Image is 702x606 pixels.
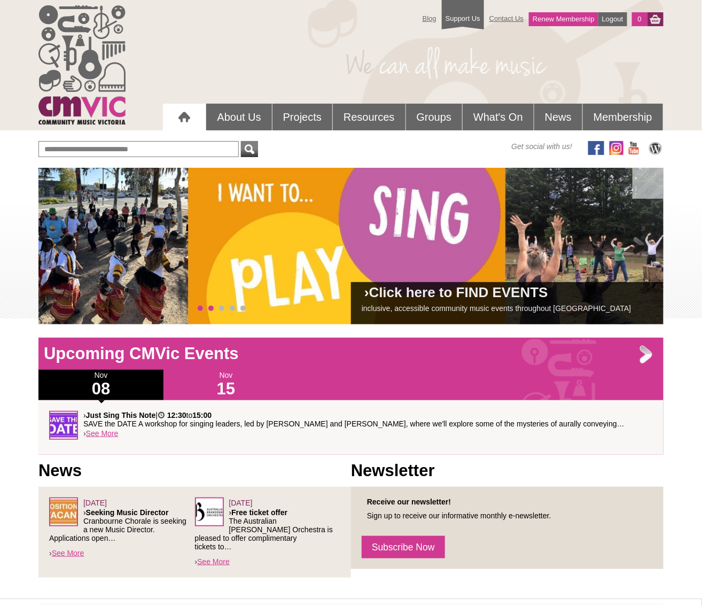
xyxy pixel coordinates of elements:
[272,104,332,130] a: Projects
[417,9,442,28] a: Blog
[38,5,126,125] img: cmvic_logo.png
[83,499,107,507] span: [DATE]
[610,141,623,155] img: icon-instagram.png
[351,460,664,481] h1: Newsletter
[362,536,445,558] a: Subscribe Now
[49,411,653,444] div: ›
[49,411,78,440] img: GENERIC-Save-the-Date.jpg
[38,370,163,400] div: Nov
[86,411,156,419] strong: Just Sing This Note
[362,511,653,520] p: Sign up to receive our informative monthly e-newsletter.
[583,104,663,130] a: Membership
[49,508,195,542] p: › Cranbourne Chorale is seeking a new Music Director. Applications open…
[362,288,653,303] h2: ›
[206,104,271,130] a: About Us
[463,104,534,130] a: What's On
[197,557,230,566] a: See More
[195,498,341,567] div: ›
[511,141,572,152] span: Get social with us!
[195,498,224,526] img: Australian_Brandenburg_Orchestra.png
[333,104,405,130] a: Resources
[38,380,163,398] h1: 08
[484,9,529,28] a: Contact Us
[648,141,664,155] img: CMVic Blog
[83,411,653,428] p: › | to SAVE the DATE A workshop for singing leaders, led by [PERSON_NAME] and [PERSON_NAME], wher...
[52,549,84,557] a: See More
[529,12,598,26] a: Renew Membership
[86,429,119,438] a: See More
[367,498,451,506] strong: Receive our newsletter!
[231,508,287,517] strong: Free ticket offer
[38,460,351,481] h1: News
[49,498,78,526] img: POSITION_vacant.jpg
[49,498,195,558] div: ›
[195,508,341,551] p: › The Australian [PERSON_NAME] Orchestra is pleased to offer complimentary tickets to…
[369,284,548,300] a: Click here to FIND EVENTS
[632,12,648,26] a: 0
[163,370,288,400] div: Nov
[192,411,212,419] strong: 15:00
[86,508,169,517] strong: Seeking Music Director
[362,304,631,313] a: inclusive, accessible community music events throughout [GEOGRAPHIC_DATA]
[534,104,582,130] a: News
[167,411,186,419] strong: 12:30
[406,104,463,130] a: Groups
[38,343,664,364] h1: Upcoming CMVic Events
[598,12,627,26] a: Logout
[229,499,253,507] span: [DATE]
[163,380,288,398] h1: 15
